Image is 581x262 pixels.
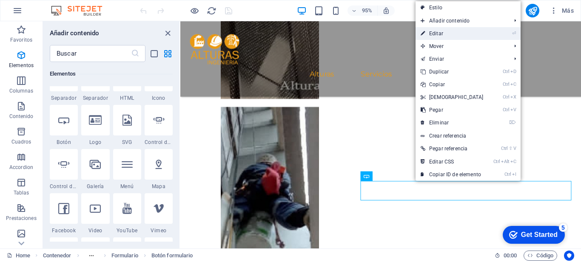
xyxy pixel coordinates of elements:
[50,69,173,79] h6: Elementos
[145,227,173,234] span: Vimeo
[50,139,78,146] span: Botón
[6,215,36,222] p: Prestaciones
[503,82,510,87] i: Ctrl
[50,28,99,38] h6: Añadir contenido
[347,6,378,16] button: 95%
[162,28,173,38] button: close panel
[526,4,539,17] button: publish
[145,139,173,146] span: Control deslizante de imágenes
[50,227,78,234] span: Facebook
[501,146,508,151] i: Ctrl
[111,251,138,261] span: Haz clic para seleccionar y doble clic para editar
[11,138,31,145] p: Cuadros
[81,183,109,190] span: Galería
[382,7,390,14] i: Al redimensionar, ajustar el nivel de zoom automáticamente para ajustarse al dispositivo elegido.
[416,104,489,116] a: CtrlVPegar
[113,227,141,234] span: YouTube
[509,120,516,125] i: ⌦
[206,6,216,16] button: reload
[509,146,513,151] i: ⇧
[113,105,141,146] div: SVG
[513,146,516,151] i: V
[510,82,516,87] i: C
[512,31,516,36] i: ⏎
[162,48,173,59] button: grid-view
[503,107,510,113] i: Ctrl
[416,78,489,91] a: CtrlCCopiar
[145,95,173,101] span: Icono
[416,130,521,142] a: Crear referencia
[503,94,510,100] i: Ctrl
[63,2,71,10] div: 5
[7,4,69,22] div: Get Started 5 items remaining, 0% complete
[512,172,516,177] i: I
[503,69,510,74] i: Ctrl
[149,48,159,59] button: list-view
[145,149,173,190] div: Mapa
[14,189,29,196] p: Tablas
[493,159,500,164] i: Ctrl
[145,193,173,234] div: Vimeo
[50,45,131,62] input: Buscar
[524,251,557,261] button: Código
[510,107,516,113] i: V
[113,149,141,190] div: Menú
[7,251,30,261] a: Haz clic para cancelar la selección y doble clic para abrir páginas
[113,193,141,234] div: YouTube
[416,53,508,65] a: Enviar
[416,40,508,53] span: Mover
[81,105,109,146] div: Logo
[189,6,199,16] button: Haz clic para salir del modo de previsualización y seguir editando
[416,155,489,168] a: CtrlAltCEditar CSS
[546,4,577,17] button: Más
[416,27,489,40] a: ⏎Editar
[416,14,508,27] span: Añadir contenido
[527,251,553,261] span: Código
[416,1,521,14] a: Estilo
[510,159,516,164] i: C
[145,105,173,146] div: Control deslizante de imágenes
[416,116,489,129] a: ⌦Eliminar
[43,251,193,261] nav: breadcrumb
[145,183,173,190] span: Mapa
[50,149,78,190] div: Control deslizante
[528,6,538,16] i: Publicar
[81,139,109,146] span: Logo
[510,69,516,74] i: D
[50,193,78,234] div: Facebook
[416,168,489,181] a: CtrlICopiar ID de elemento
[207,6,216,16] i: Volver a cargar página
[81,149,109,190] div: Galería
[81,193,109,234] div: Video
[9,62,34,69] p: Elementos
[81,95,109,101] span: Separador
[510,94,516,100] i: X
[50,105,78,146] div: Botón
[50,183,78,190] span: Control deslizante
[9,87,34,94] p: Columnas
[81,227,109,234] span: Video
[504,172,511,177] i: Ctrl
[49,6,113,16] img: Editor Logo
[550,6,574,15] span: Más
[43,251,71,261] span: Haz clic para seleccionar y doble clic para editar
[9,164,33,171] p: Accordion
[113,183,141,190] span: Menú
[360,6,374,16] h6: 95%
[495,251,517,261] h6: Tiempo de la sesión
[50,95,78,101] span: Separador
[25,9,62,17] div: Get Started
[113,139,141,146] span: SVG
[416,91,489,104] a: CtrlX[DEMOGRAPHIC_DATA]
[113,95,141,101] span: HTML
[501,159,510,164] i: Alt
[10,37,32,43] p: Favoritos
[9,113,34,120] p: Contenido
[151,251,193,261] span: Haz clic para seleccionar y doble clic para editar
[510,252,511,259] span: :
[416,142,489,155] a: Ctrl⇧VPegar referencia
[504,251,517,261] span: 00 00
[416,65,489,78] a: CtrlDDuplicar
[564,251,574,261] button: Usercentrics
